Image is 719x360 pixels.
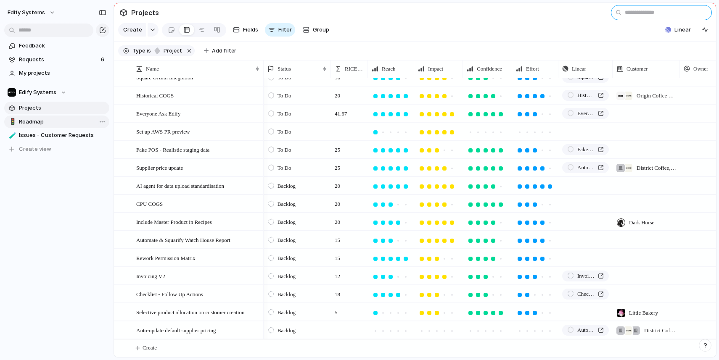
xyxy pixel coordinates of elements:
[278,326,296,335] span: Backlog
[101,55,106,64] span: 6
[577,91,595,100] span: Historical COGS
[19,118,106,126] span: Roadmap
[278,272,296,281] span: Backlog
[8,131,16,139] button: 🧪
[278,146,291,154] span: To Do
[626,65,648,73] span: Customer
[136,271,165,281] span: Invoicing V2
[526,65,539,73] span: Effort
[4,116,109,128] div: 🚦Roadmap
[123,26,142,34] span: Create
[143,344,157,352] span: Create
[299,23,333,37] button: Group
[4,6,60,19] button: Edify Systems
[572,65,586,73] span: Linear
[278,290,296,299] span: Backlog
[243,26,258,34] span: Fields
[8,8,45,17] span: Edify Systems
[562,271,609,281] a: Invoicing V2
[331,141,344,154] span: 25
[562,162,609,173] a: Auto-update default supplier pricing
[4,102,109,114] a: Projects
[674,26,691,34] span: Linear
[147,47,151,55] span: is
[4,39,109,52] a: Feedback
[19,104,106,112] span: Projects
[9,117,15,126] div: 🚦
[331,213,344,226] span: 20
[331,159,344,172] span: 25
[278,254,296,263] span: Backlog
[562,144,609,155] a: Fake POS - Realistic staging data
[278,218,296,226] span: Backlog
[562,325,609,336] a: Auto-update default supplier pricing
[577,109,595,118] span: Everyone Ask Edify
[19,55,98,64] span: Requests
[136,289,203,299] span: Checklist - Follow Up Actions
[662,24,694,36] button: Linear
[4,67,109,79] a: My projects
[637,164,676,172] span: District Coffee , Ozone Coffee Roasters UK Ltd
[132,47,145,55] span: Type
[577,272,595,280] span: Invoicing V2
[577,145,595,154] span: Fake POS - Realistic staging data
[199,45,241,57] button: Add filter
[136,145,209,154] span: Fake POS - Realistic staging data
[212,47,236,55] span: Add filter
[8,118,16,126] button: 🚦
[136,253,196,263] span: Rework Permission Matrix
[19,131,106,139] span: Issues - Customer Requests
[345,65,364,73] span: RICE Score
[161,47,182,55] span: project
[331,304,341,317] span: 5
[145,46,153,55] button: is
[118,23,146,37] button: Create
[278,110,291,118] span: To Do
[146,65,159,73] span: Name
[629,218,654,227] span: Dark Horse
[278,182,296,190] span: Backlog
[265,23,295,37] button: Filter
[428,65,443,73] span: Impact
[9,131,15,140] div: 🧪
[136,307,244,317] span: Selective product allocation on customer creation
[278,236,296,244] span: Backlog
[19,145,51,153] span: Create view
[19,88,56,97] span: Edify Systems
[4,143,109,155] button: Create view
[313,26,329,34] span: Group
[577,163,595,172] span: Auto-update default supplier pricing
[136,163,183,172] span: Supplier price update
[4,129,109,142] a: 🧪Issues - Customer Requests
[152,46,184,55] button: project
[136,199,163,208] span: CPU COGS
[136,325,216,335] span: Auto-update default supplier pricing
[331,195,344,208] span: 20
[136,217,212,226] span: Include Master Product in Recipes
[331,250,344,263] span: 15
[136,126,190,136] span: Set up AWS PR preview
[382,65,395,73] span: Reach
[278,26,292,34] span: Filter
[577,290,595,298] span: Checklist - Follow Up Actions
[331,105,350,118] span: 41.67
[136,108,180,118] span: Everyone Ask Edify
[477,65,502,73] span: Confidence
[278,308,296,317] span: Backlog
[562,108,609,119] a: Everyone Ask Edify
[562,90,609,101] a: Historical COGS
[562,289,609,300] a: Checklist - Follow Up Actions
[577,326,595,334] span: Auto-update default supplier pricing
[4,86,109,99] button: Edify Systems
[331,268,344,281] span: 12
[136,181,224,190] span: AI agent for data upload standardisation
[331,231,344,244] span: 15
[331,177,344,190] span: 20
[278,200,296,208] span: Backlog
[230,23,262,37] button: Fields
[278,92,291,100] span: To Do
[4,53,109,66] a: Requests6
[693,65,708,73] span: Owner
[278,65,291,73] span: Status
